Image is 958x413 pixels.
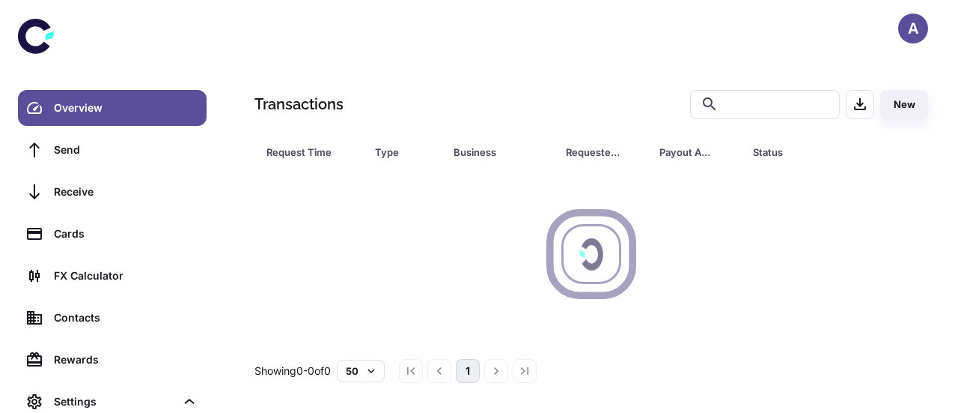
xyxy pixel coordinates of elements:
[898,13,928,43] button: A
[566,142,622,163] div: Requested Amount
[54,310,198,326] div: Contacts
[18,258,207,294] a: FX Calculator
[880,90,928,119] button: New
[753,142,846,163] div: Status
[54,100,198,116] div: Overview
[54,184,198,200] div: Receive
[254,93,344,115] h1: Transactions
[18,132,207,168] a: Send
[18,300,207,336] a: Contacts
[54,268,198,284] div: FX Calculator
[397,359,539,383] nav: pagination navigation
[18,216,207,252] a: Cards
[659,142,735,163] span: Payout Amount
[566,142,641,163] span: Requested Amount
[54,142,198,158] div: Send
[456,359,480,383] button: page 1
[54,226,198,242] div: Cards
[375,142,436,163] span: Type
[266,142,338,163] div: Request Time
[18,174,207,210] a: Receive
[54,394,175,410] div: Settings
[54,352,198,368] div: Rewards
[659,142,716,163] div: Payout Amount
[18,342,207,378] a: Rewards
[337,360,385,382] button: 50
[18,90,207,126] a: Overview
[266,142,357,163] span: Request Time
[375,142,416,163] div: Type
[254,363,331,379] p: Showing 0-0 of 0
[753,142,866,163] span: Status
